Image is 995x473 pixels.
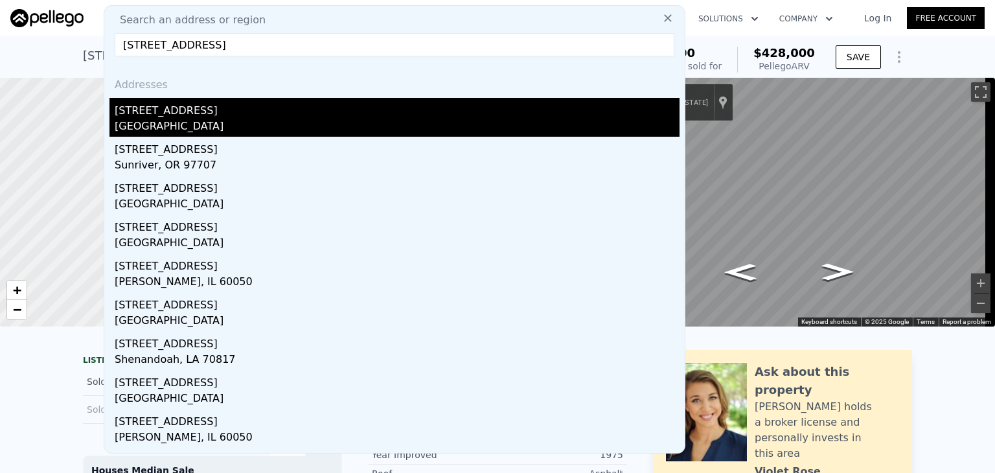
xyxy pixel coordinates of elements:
button: Company [769,7,843,30]
div: Shenandoah, LA 70817 [115,352,680,370]
button: Zoom out [971,294,990,313]
a: Terms (opens in new tab) [917,318,935,325]
div: [GEOGRAPHIC_DATA] [115,391,680,409]
span: + [13,282,21,298]
div: [PERSON_NAME], IL 60050 [115,430,680,448]
span: − [13,301,21,317]
div: [STREET_ADDRESS] [115,98,680,119]
path: Go Northeast, Stone Island Rd [711,260,770,284]
a: Zoom in [7,281,27,300]
a: Report a problem [943,318,991,325]
div: Sold [87,373,202,390]
div: [PERSON_NAME] holds a broker license and personally invests in this area [755,399,899,461]
a: Show location on map [718,95,727,110]
div: [STREET_ADDRESS] [115,409,680,430]
path: Go Southwest, Stone Island Rd [808,259,867,284]
span: $428,000 [753,46,815,60]
button: Solutions [688,7,769,30]
div: [STREET_ADDRESS] [115,214,680,235]
div: Year Improved [372,448,497,461]
div: [GEOGRAPHIC_DATA] [115,196,680,214]
div: [STREET_ADDRESS] [115,448,680,468]
button: Show Options [886,44,912,70]
div: 1975 [497,448,623,461]
div: [GEOGRAPHIC_DATA] [115,313,680,331]
input: Enter an address, city, region, neighborhood or zip code [115,33,674,56]
div: Sunriver, OR 97707 [115,157,680,176]
div: [PERSON_NAME], IL 60050 [115,274,680,292]
button: Keyboard shortcuts [801,317,857,327]
div: LISTING & SALE HISTORY [83,355,342,368]
div: [GEOGRAPHIC_DATA] [115,119,680,137]
div: [STREET_ADDRESS] [115,253,680,274]
div: Sold [87,401,202,418]
div: [STREET_ADDRESS] [115,370,680,391]
a: Free Account [907,7,985,29]
div: [STREET_ADDRESS] [115,292,680,313]
a: Zoom out [7,300,27,319]
button: Toggle fullscreen view [971,82,990,102]
div: Addresses [109,67,680,98]
a: Log In [849,12,907,25]
div: [STREET_ADDRESS] [115,331,680,352]
div: [STREET_ADDRESS] , [GEOGRAPHIC_DATA] , FL 32725 [83,47,390,65]
span: © 2025 Google [865,318,909,325]
img: Pellego [10,9,84,27]
div: [STREET_ADDRESS] [115,137,680,157]
div: [STREET_ADDRESS] [115,176,680,196]
button: Zoom in [971,273,990,293]
div: Map [593,78,995,327]
button: SAVE [836,45,881,69]
span: Search an address or region [109,12,266,28]
div: [GEOGRAPHIC_DATA] [115,235,680,253]
div: Pellego ARV [753,60,815,73]
div: Street View [593,78,995,327]
div: Ask about this property [755,363,899,399]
